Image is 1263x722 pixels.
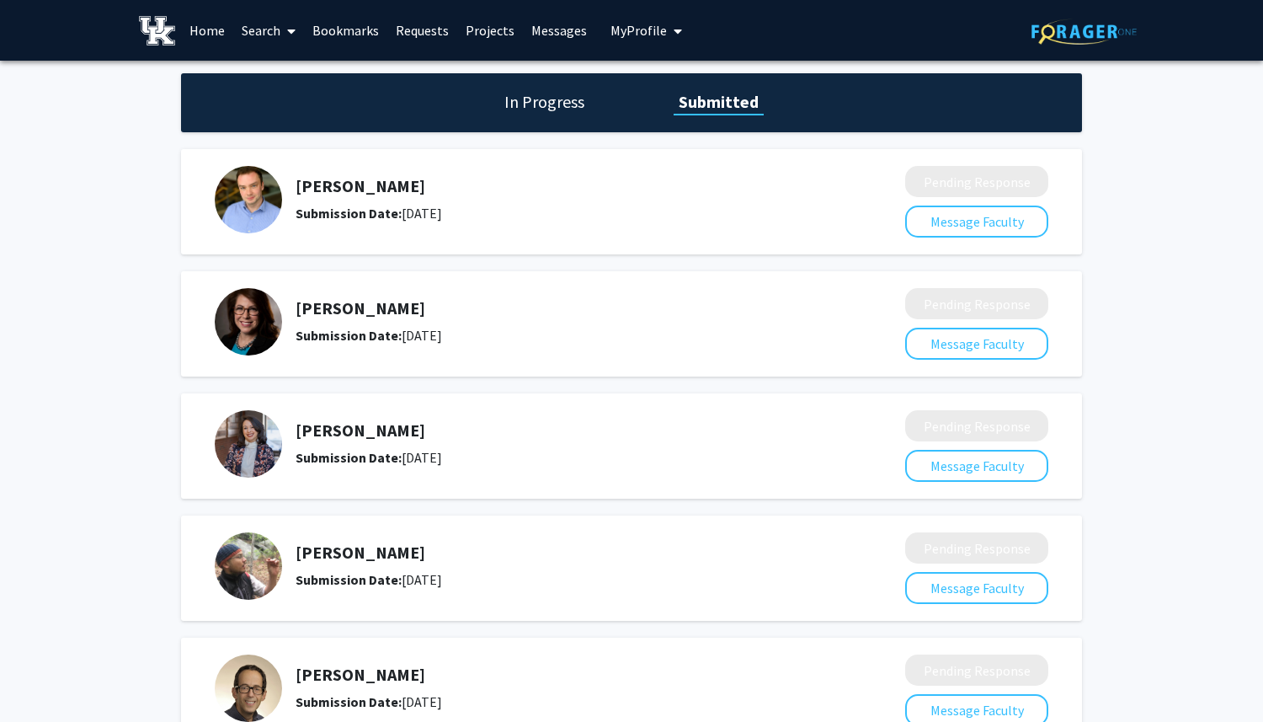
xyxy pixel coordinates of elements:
[674,90,764,114] h1: Submitted
[457,1,523,60] a: Projects
[905,655,1048,686] button: Pending Response
[296,693,402,710] b: Submission Date:
[499,90,589,114] h1: In Progress
[523,1,595,60] a: Messages
[296,571,402,588] b: Submission Date:
[905,288,1048,319] button: Pending Response
[215,655,282,722] img: Profile Picture
[610,22,667,39] span: My Profile
[181,1,233,60] a: Home
[905,328,1048,360] button: Message Faculty
[296,203,816,223] div: [DATE]
[215,166,282,233] img: Profile Picture
[296,327,402,344] b: Submission Date:
[233,1,304,60] a: Search
[905,410,1048,441] button: Pending Response
[215,532,282,600] img: Profile Picture
[905,532,1048,564] button: Pending Response
[905,572,1048,604] button: Message Faculty
[296,205,402,222] b: Submission Date:
[905,166,1048,197] button: Pending Response
[296,420,816,441] h5: [PERSON_NAME]
[304,1,387,60] a: Bookmarks
[905,450,1048,482] button: Message Faculty
[13,646,72,709] iframe: Chat
[296,570,816,590] div: [DATE]
[296,447,816,468] div: [DATE]
[905,457,1048,474] a: Message Faculty
[215,288,282,356] img: Profile Picture
[905,213,1048,230] a: Message Faculty
[296,176,816,196] h5: [PERSON_NAME]
[296,298,816,318] h5: [PERSON_NAME]
[387,1,457,60] a: Requests
[296,665,816,685] h5: [PERSON_NAME]
[296,543,816,563] h5: [PERSON_NAME]
[296,325,816,345] div: [DATE]
[905,580,1048,596] a: Message Faculty
[905,206,1048,238] button: Message Faculty
[296,692,816,712] div: [DATE]
[139,16,175,45] img: University of Kentucky Logo
[905,335,1048,352] a: Message Faculty
[296,449,402,466] b: Submission Date:
[905,702,1048,719] a: Message Faculty
[215,410,282,478] img: Profile Picture
[1031,19,1137,45] img: ForagerOne Logo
